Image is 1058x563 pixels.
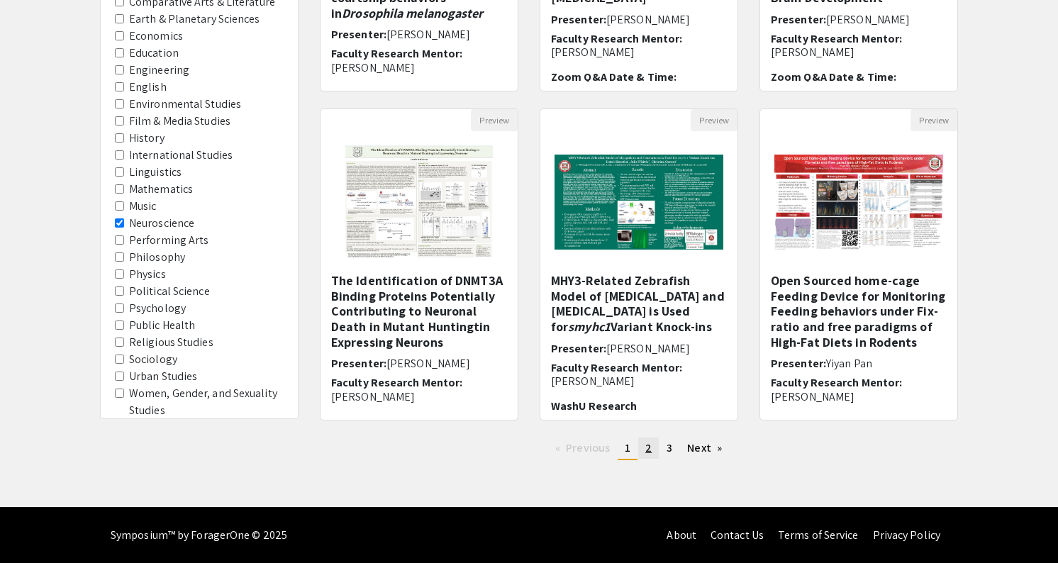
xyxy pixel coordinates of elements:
p: [PERSON_NAME] [331,61,507,74]
label: Philosophy [129,249,185,266]
label: Physics [129,266,166,283]
label: Earth & Planetary Sciences [129,11,260,28]
label: Music [129,198,157,215]
a: Privacy Policy [873,528,940,542]
span: Yiyan Pan [826,356,872,371]
em: smyhc1 [568,318,611,335]
label: Political Science [129,283,210,300]
a: Terms of Service [778,528,859,542]
label: Religious Studies [129,334,213,351]
span: 1 [625,440,630,455]
em: Drosophila melanogaster [342,5,483,21]
span: 3 [667,440,672,455]
label: Women, Gender, and Sexuality Studies [129,385,284,419]
label: Public Health [129,317,195,334]
img: <p>MHY3-Related Zebrafish Model of Myopathies and Contractures is Used for <em>smyhc1</em> Varian... [540,140,737,264]
h6: Presenter: [331,357,507,370]
p: [PERSON_NAME] [551,374,727,388]
label: Engineering [129,62,189,79]
label: Performing Arts [129,232,209,249]
span: Faculty Research Mentor: [551,360,682,375]
img: <p>The Identification of DNMT3A Binding Proteins Potentially Contributing to Neuronal Death in Mu... [331,131,506,273]
h6: Presenter: [771,13,947,26]
span: Faculty Research Mentor: [331,46,462,61]
label: English [129,79,167,96]
div: Open Presentation <p>The Identification of DNMT3A Binding Proteins Potentially Contributing to Ne... [320,108,518,420]
label: International Studies [129,147,233,164]
span: Faculty Research Mentor: [771,375,902,390]
span: [PERSON_NAME] [606,12,690,27]
span: Faculty Research Mentor: [331,375,462,390]
span: Zoom Q&A Date & Time: [771,69,896,84]
label: Sociology [129,351,177,368]
h6: Presenter: [551,13,727,26]
button: Preview [471,109,518,131]
img: <p class="ql-align-center"><strong>Open Sourced home-cage Feeding Device for Monitoring Feeding b... [760,140,957,264]
button: Preview [911,109,957,131]
div: Open Presentation <p class="ql-align-center"><strong>Open Sourced home-cage Feeding Device for Mo... [759,108,958,420]
span: [PERSON_NAME] [386,27,470,42]
span: Previous [566,440,610,455]
span: Zoom Q&A Date & Time: [551,69,676,84]
label: Education [129,45,179,62]
h5: MHY3-Related Zebrafish Model of [MEDICAL_DATA] and [MEDICAL_DATA] is Used for Variant Knock-ins [551,273,727,334]
label: Neuroscience [129,215,194,232]
div: Open Presentation <p>MHY3-Related Zebrafish Model of Myopathies and Contractures is Used for <em>... [540,108,738,420]
p: [PERSON_NAME] [771,390,947,403]
span: Faculty Research Mentor: [771,31,902,46]
label: Psychology [129,300,186,317]
h6: Presenter: [331,28,507,41]
h5: Open Sourced home-cage Feeding Device for Monitoring Feeding behaviors under Fix-ratio and free p... [771,273,947,350]
span: 2 [645,440,652,455]
span: Faculty Research Mentor: [551,31,682,46]
h5: The Identification of DNMT3A Binding Proteins Potentially Contributing to Neuronal Death in Mutan... [331,273,507,350]
span: [PERSON_NAME] [826,12,910,27]
label: History [129,130,165,147]
label: Mathematics [129,181,193,198]
p: [PERSON_NAME] [551,45,727,59]
label: Urban Studies [129,368,197,385]
h6: Presenter: [551,342,727,355]
iframe: Chat [11,499,60,552]
ul: Pagination [320,437,958,460]
span: [PERSON_NAME] [386,356,470,371]
p: [PERSON_NAME] [771,45,947,59]
a: Contact Us [711,528,764,542]
a: About [667,528,696,542]
a: Next page [680,437,729,459]
label: Film & Media Studies [129,113,230,130]
button: Preview [691,109,737,131]
h6: Presenter: [771,357,947,370]
label: Linguistics [129,164,182,181]
span: WashU Research Program: [551,398,637,427]
label: Environmental Studies [129,96,241,113]
span: [PERSON_NAME] [606,341,690,356]
label: Economics [129,28,183,45]
p: [PERSON_NAME] [331,390,507,403]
